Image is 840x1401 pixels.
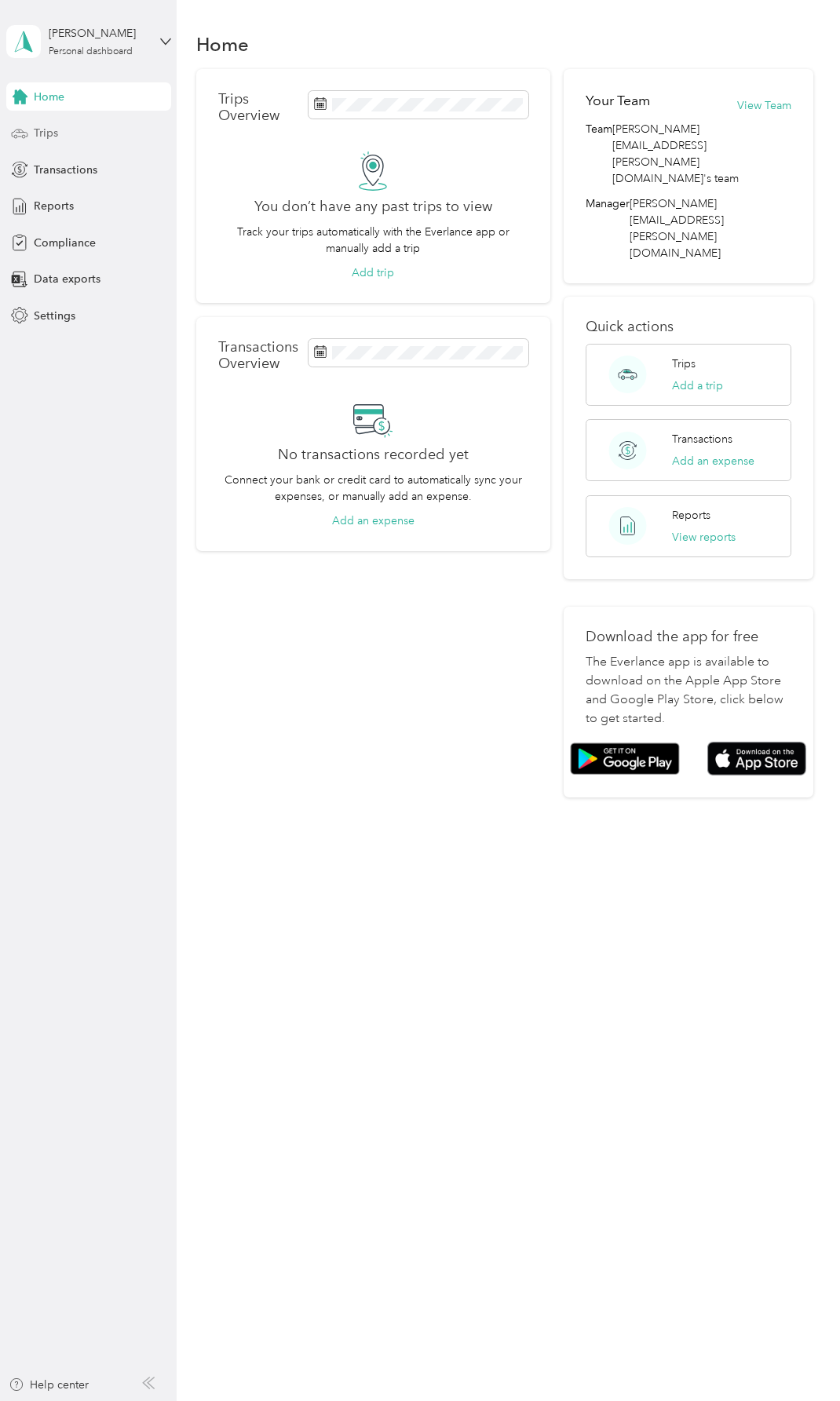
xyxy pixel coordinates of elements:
[586,91,650,111] h2: Your Team
[737,97,791,114] button: View Team
[34,89,64,105] span: Home
[34,308,75,324] span: Settings
[34,162,97,178] span: Transactions
[672,378,723,394] button: Add a trip
[34,125,58,141] span: Trips
[570,742,680,775] img: Google play
[672,453,754,469] button: Add an expense
[707,742,806,775] img: App store
[34,271,100,287] span: Data exports
[586,195,630,261] span: Manager
[49,25,147,42] div: [PERSON_NAME]
[672,356,696,372] p: Trips
[34,235,96,251] span: Compliance
[586,319,791,335] p: Quick actions
[630,197,724,260] span: [PERSON_NAME][EMAIL_ADDRESS][PERSON_NAME][DOMAIN_NAME]
[254,199,492,215] h2: You don’t have any past trips to view
[586,629,791,645] p: Download the app for free
[752,1313,840,1401] iframe: Everlance-gr Chat Button Frame
[586,121,612,187] span: Team
[586,653,791,728] p: The Everlance app is available to download on the Apple App Store and Google Play Store, click be...
[672,431,732,447] p: Transactions
[196,36,249,53] h1: Home
[218,91,301,124] p: Trips Overview
[672,507,710,524] p: Reports
[672,529,736,545] button: View reports
[218,224,528,257] p: Track your trips automatically with the Everlance app or manually add a trip
[218,472,528,505] p: Connect your bank or credit card to automatically sync your expenses, or manually add an expense.
[278,447,469,463] h2: No transactions recorded yet
[9,1377,89,1393] button: Help center
[352,265,394,281] button: Add trip
[49,47,133,57] div: Personal dashboard
[34,198,74,214] span: Reports
[612,121,791,187] span: [PERSON_NAME][EMAIL_ADDRESS][PERSON_NAME][DOMAIN_NAME]'s team
[218,339,301,372] p: Transactions Overview
[332,513,415,529] button: Add an expense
